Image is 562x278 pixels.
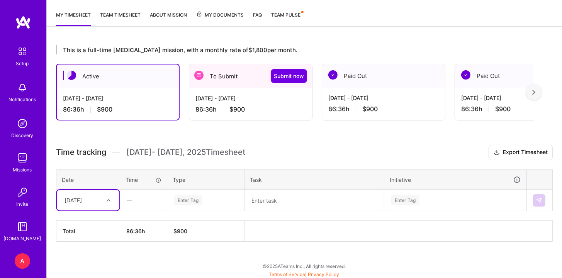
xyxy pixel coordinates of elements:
[56,11,91,26] a: My timesheet
[63,105,173,114] div: 86:36 h
[328,94,439,102] div: [DATE] - [DATE]
[322,64,445,88] div: Paid Out
[536,197,542,203] img: Submit
[67,71,76,80] img: Active
[174,194,202,206] div: Enter Tag
[150,11,187,26] a: About Mission
[328,70,338,80] img: Paid Out
[195,105,306,114] div: 86:36 h
[269,271,340,277] span: |
[362,105,378,113] span: $900
[494,149,500,157] i: icon Download
[391,194,419,206] div: Enter Tag
[14,43,31,59] img: setup
[274,72,304,80] span: Submit now
[121,190,166,210] div: —
[15,15,31,29] img: logo
[308,271,340,277] a: Privacy Policy
[46,256,562,276] div: © 2025 ATeams Inc., All rights reserved.
[15,219,30,234] img: guide book
[4,234,41,242] div: [DOMAIN_NAME]
[390,175,521,184] div: Initiative
[15,150,30,166] img: teamwork
[194,71,204,80] img: To Submit
[229,105,245,114] span: $900
[126,176,161,184] div: Time
[167,170,244,190] th: Type
[56,45,534,54] div: This is a full-time [MEDICAL_DATA] mission, with a monthly rate of $1,800 per month.
[271,11,303,26] a: Team Pulse
[13,166,32,174] div: Missions
[120,221,167,242] th: 86:36h
[495,105,511,113] span: $900
[126,147,245,157] span: [DATE] - [DATE] , 2025 Timesheet
[100,11,141,26] a: Team timesheet
[271,12,301,18] span: Team Pulse
[107,198,110,202] i: icon Chevron
[9,95,36,103] div: Notifications
[15,253,30,269] div: A
[244,170,384,190] th: Task
[16,59,29,68] div: Setup
[461,70,470,80] img: Paid Out
[167,221,244,242] th: $900
[532,90,535,95] img: right
[269,271,306,277] a: Terms of Service
[56,170,120,190] th: Date
[56,147,106,157] span: Time tracking
[15,116,30,131] img: discovery
[63,94,173,102] div: [DATE] - [DATE]
[328,105,439,113] div: 86:36 h
[196,11,244,26] a: My Documents
[65,196,82,204] div: [DATE]
[196,11,244,19] span: My Documents
[13,253,32,269] a: A
[253,11,262,26] a: FAQ
[15,185,30,200] img: Invite
[15,80,30,95] img: bell
[57,64,179,88] div: Active
[17,200,29,208] div: Invite
[271,69,307,83] button: Submit now
[97,105,112,114] span: $900
[195,94,306,102] div: [DATE] - [DATE]
[56,221,120,242] th: Total
[12,131,34,139] div: Discovery
[489,145,553,160] button: Export Timesheet
[189,64,312,88] div: To Submit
